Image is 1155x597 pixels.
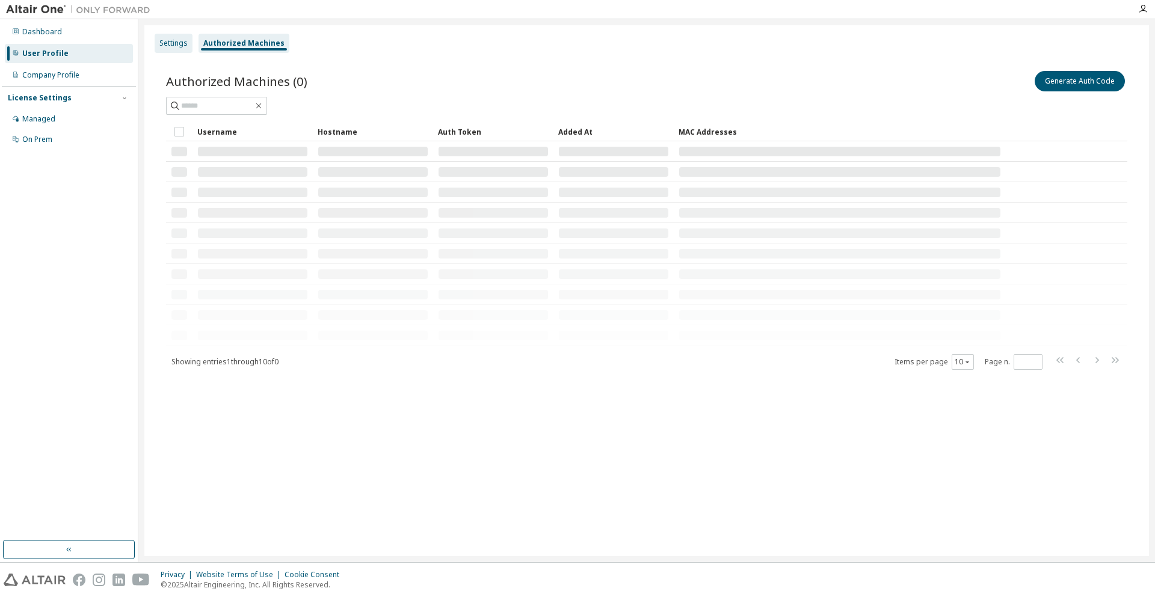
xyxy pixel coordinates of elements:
button: Generate Auth Code [1035,71,1125,91]
div: Privacy [161,570,196,580]
img: facebook.svg [73,574,85,586]
img: youtube.svg [132,574,150,586]
img: Altair One [6,4,156,16]
div: Hostname [318,122,428,141]
div: Added At [558,122,669,141]
div: License Settings [8,93,72,103]
div: Auth Token [438,122,549,141]
span: Authorized Machines (0) [166,73,307,90]
div: MAC Addresses [679,122,1001,141]
span: Items per page [895,354,974,370]
div: Cookie Consent [285,570,346,580]
div: On Prem [22,135,52,144]
img: linkedin.svg [112,574,125,586]
span: Showing entries 1 through 10 of 0 [171,357,279,367]
div: User Profile [22,49,69,58]
img: altair_logo.svg [4,574,66,586]
div: Settings [159,38,188,48]
div: Managed [22,114,55,124]
div: Website Terms of Use [196,570,285,580]
button: 10 [955,357,971,367]
span: Page n. [985,354,1043,370]
div: Username [197,122,308,141]
p: © 2025 Altair Engineering, Inc. All Rights Reserved. [161,580,346,590]
div: Authorized Machines [203,38,285,48]
div: Dashboard [22,27,62,37]
img: instagram.svg [93,574,105,586]
div: Company Profile [22,70,79,80]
